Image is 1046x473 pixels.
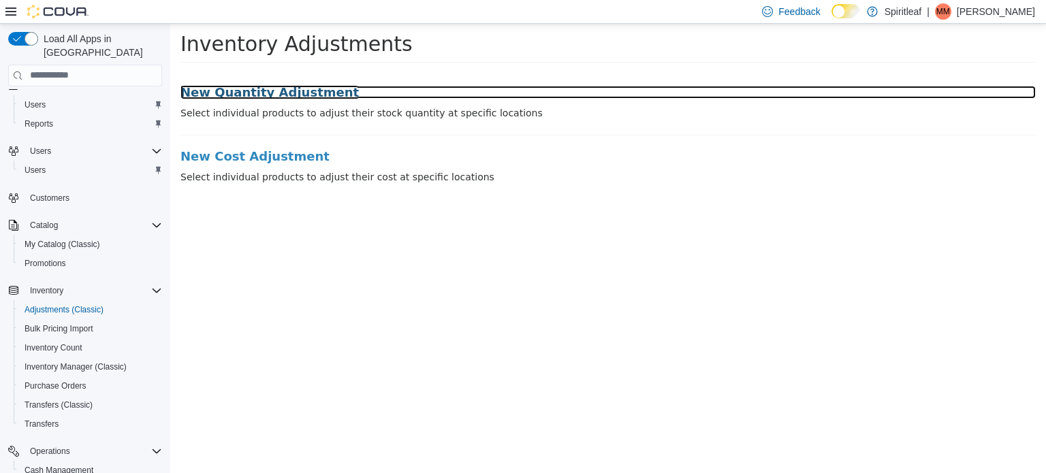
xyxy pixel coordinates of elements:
button: Adjustments (Classic) [14,300,168,319]
p: [PERSON_NAME] [957,3,1035,20]
button: Inventory [25,282,69,299]
span: Users [25,165,46,176]
span: Purchase Orders [19,378,162,394]
span: Users [25,143,162,159]
span: Reports [25,118,53,129]
a: Inventory Manager (Classic) [19,359,132,375]
span: Inventory Count [19,340,162,356]
a: My Catalog (Classic) [19,236,106,252]
button: Users [14,161,168,180]
a: Adjustments (Classic) [19,301,109,318]
a: Users [19,97,51,113]
span: Bulk Pricing Import [19,321,162,337]
a: New Quantity Adjustment [10,62,866,76]
a: Promotions [19,255,72,272]
span: My Catalog (Classic) [25,239,100,250]
span: Customers [25,189,162,206]
span: Inventory [25,282,162,299]
a: New Cost Adjustment [10,126,866,140]
span: Purchase Orders [25,380,86,391]
a: Purchase Orders [19,378,92,394]
p: Select individual products to adjust their cost at specific locations [10,146,866,161]
a: Inventory Count [19,340,88,356]
button: Users [25,143,57,159]
button: Catalog [3,216,168,235]
button: Customers [3,188,168,208]
input: Dark Mode [831,4,860,18]
span: Adjustments (Classic) [25,304,104,315]
p: Select individual products to adjust their stock quantity at specific locations [10,82,866,97]
button: My Catalog (Classic) [14,235,168,254]
span: Inventory [30,285,63,296]
button: Users [3,142,168,161]
span: Customers [30,193,69,203]
span: Users [19,162,162,178]
button: Transfers [14,414,168,434]
a: Transfers (Classic) [19,397,98,413]
button: Transfers (Classic) [14,395,168,414]
span: Transfers [25,419,59,429]
a: Users [19,162,51,178]
span: Operations [25,443,162,459]
span: Inventory Manager (Classic) [19,359,162,375]
button: Reports [14,114,168,133]
button: Catalog [25,217,63,233]
span: Promotions [25,258,66,269]
span: Bulk Pricing Import [25,323,93,334]
a: Reports [19,116,59,132]
button: Bulk Pricing Import [14,319,168,338]
button: Operations [25,443,76,459]
button: Users [14,95,168,114]
span: Adjustments (Classic) [19,301,162,318]
a: Customers [25,190,75,206]
span: Catalog [30,220,58,231]
div: Melissa M [935,3,951,20]
span: Transfers (Classic) [19,397,162,413]
p: Spiritleaf [885,3,921,20]
span: Feedback [778,5,820,18]
span: My Catalog (Classic) [19,236,162,252]
button: Inventory Manager (Classic) [14,357,168,376]
a: Bulk Pricing Import [19,321,99,337]
img: Cova [27,5,89,18]
button: Operations [3,442,168,461]
button: Inventory [3,281,168,300]
span: Inventory Adjustments [10,8,242,32]
button: Inventory Count [14,338,168,357]
span: Reports [19,116,162,132]
button: Purchase Orders [14,376,168,395]
a: Transfers [19,416,64,432]
button: Promotions [14,254,168,273]
span: Transfers (Classic) [25,399,93,410]
p: | [927,3,930,20]
span: Users [25,99,46,110]
span: Promotions [19,255,162,272]
span: Transfers [19,416,162,432]
span: Users [30,146,51,157]
span: Inventory Count [25,342,82,353]
span: Load All Apps in [GEOGRAPHIC_DATA] [38,32,162,59]
span: Catalog [25,217,162,233]
span: MM [936,3,950,20]
span: Inventory Manager (Classic) [25,361,127,372]
span: Users [19,97,162,113]
span: Operations [30,446,70,457]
